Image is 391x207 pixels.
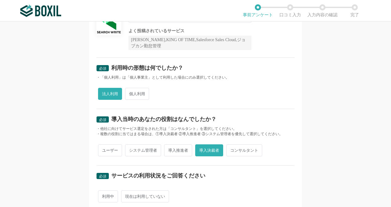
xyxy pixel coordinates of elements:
[99,66,106,71] span: 必須
[111,116,216,122] div: 導入当時のあなたの役割はなんでしたか？
[128,36,251,50] div: [PERSON_NAME],KING OF TIME,Salesforce Sales Cloud,ジョブカン勤怠管理
[98,190,118,202] span: 利用中
[338,4,371,17] li: 完了
[306,4,338,17] li: 入力内容の確認
[97,126,294,131] div: ・他社に向けてサービス選定をされた方は「コンサルタント」を選択してください。
[226,144,262,156] span: コンサルタント
[242,4,274,17] li: 事前アンケート
[121,190,169,202] span: 現在は利用していない
[99,174,106,178] span: 必須
[97,131,294,137] div: ・複数の役割に当てはまる場合は、①導入決裁者 ②導入推進者 ③システム管理者を優先して選択してください。
[195,144,223,156] span: 導入決裁者
[274,4,306,17] li: 口コミ入力
[111,173,205,178] div: サービスの利用状況をご回答ください
[111,65,183,71] div: 利用時の形態は何でしたか？
[125,144,161,156] span: システム管理者
[97,75,294,80] div: ・「個人利用」は「個人事業主」として利用した場合にのみ選択してください。
[164,144,192,156] span: 導入推進者
[20,5,61,17] img: ボクシルSaaS_ロゴ
[125,88,149,100] span: 個人利用
[98,144,122,156] span: ユーザー
[99,118,106,122] span: 必須
[98,88,122,100] span: 法人利用
[128,29,251,33] div: よく投稿されているサービス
